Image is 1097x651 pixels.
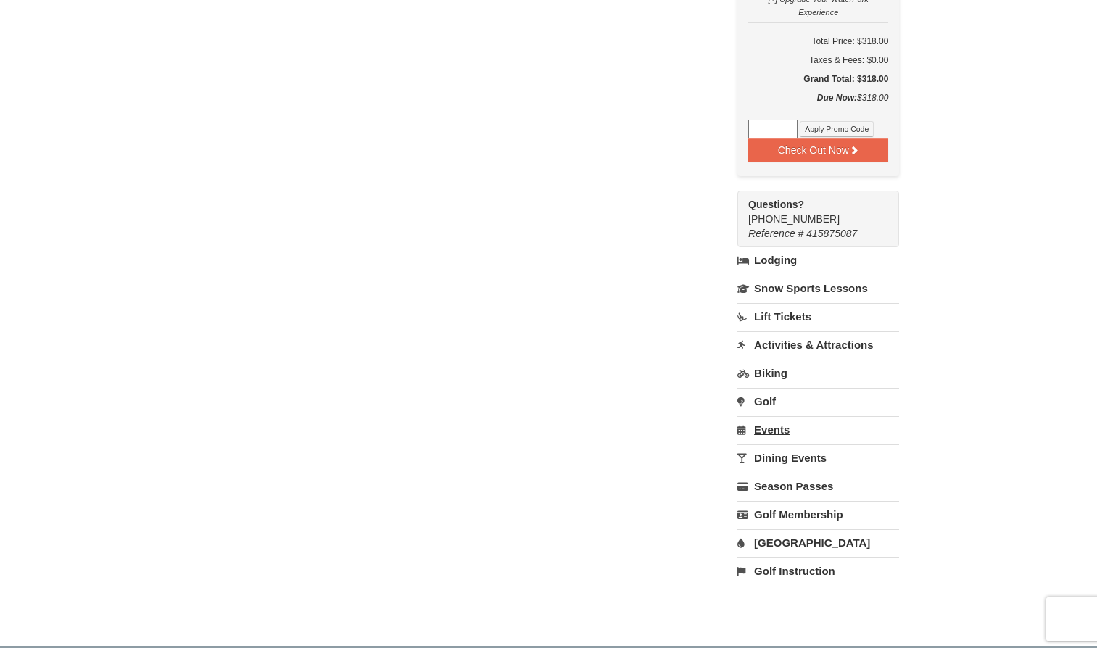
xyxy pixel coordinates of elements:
[737,303,899,330] a: Lift Tickets
[737,360,899,386] a: Biking
[817,93,857,103] strong: Due Now:
[748,72,888,86] h5: Grand Total: $318.00
[737,331,899,358] a: Activities & Attractions
[748,228,803,239] span: Reference #
[737,473,899,499] a: Season Passes
[737,529,899,556] a: [GEOGRAPHIC_DATA]
[748,138,888,162] button: Check Out Now
[737,388,899,415] a: Golf
[737,275,899,302] a: Snow Sports Lessons
[806,228,857,239] span: 415875087
[748,34,888,49] h6: Total Price: $318.00
[737,501,899,528] a: Golf Membership
[748,91,888,120] div: $318.00
[737,444,899,471] a: Dining Events
[748,53,888,67] div: Taxes & Fees: $0.00
[737,247,899,273] a: Lodging
[737,557,899,584] a: Golf Instruction
[737,416,899,443] a: Events
[748,197,873,225] span: [PHONE_NUMBER]
[748,199,804,210] strong: Questions?
[800,121,874,137] button: Apply Promo Code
